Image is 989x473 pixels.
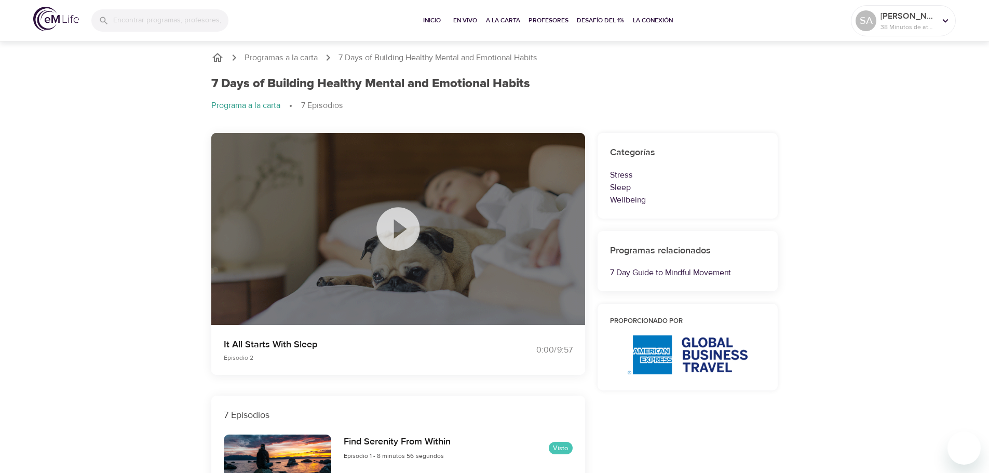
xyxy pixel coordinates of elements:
h6: Find Serenity From Within [344,435,451,450]
input: Encontrar programas, profesores, etc... [113,9,228,32]
p: Wellbeing [610,194,766,206]
nav: breadcrumb [211,51,778,64]
h6: Programas relacionados [610,244,766,259]
p: Sleep [610,181,766,194]
a: Programas a la carta [245,52,318,64]
nav: breadcrumb [211,100,778,112]
p: 38 Minutos de atención [880,22,936,32]
span: A la carta [486,15,520,26]
p: [PERSON_NAME] [880,10,936,22]
div: SA [856,10,876,31]
span: Desafío del 1% [577,15,625,26]
p: It All Starts With Sleep [224,337,482,352]
h6: Proporcionado por [610,316,766,327]
p: Programa a la carta [211,100,280,112]
span: Visto [549,443,573,453]
span: En vivo [453,15,478,26]
span: Profesores [529,15,568,26]
iframe: Botón para iniciar la ventana de mensajería [947,431,981,465]
h1: 7 Days of Building Healthy Mental and Emotional Habits [211,76,530,91]
div: 0:00 / 9:57 [495,344,573,356]
a: 7 Day Guide to Mindful Movement [610,267,731,278]
p: 7 Episodios [224,408,573,422]
p: 7 Episodios [301,100,343,112]
h6: Categorías [610,145,766,160]
img: AmEx%20GBT%20logo.png [628,335,748,374]
p: 7 Days of Building Healthy Mental and Emotional Habits [338,52,537,64]
p: Stress [610,169,766,181]
p: Episodio 2 [224,353,482,362]
span: Episodio 1 - 8 minutos 56 segundos [344,452,444,460]
span: Inicio [419,15,444,26]
img: logo [33,7,79,31]
span: La Conexión [633,15,673,26]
